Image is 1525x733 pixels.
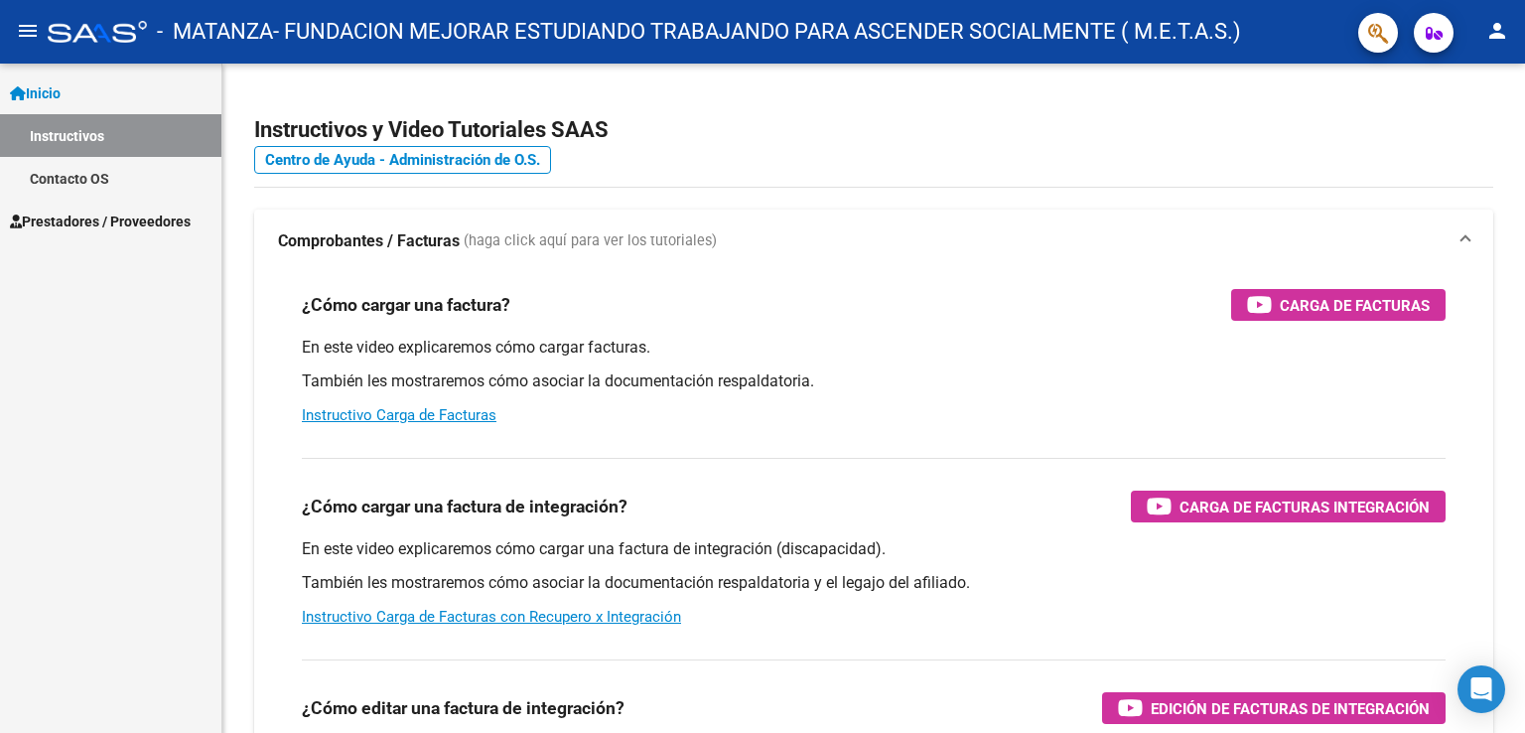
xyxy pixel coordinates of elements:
[1231,289,1446,321] button: Carga de Facturas
[254,111,1493,149] h2: Instructivos y Video Tutoriales SAAS
[302,694,624,722] h3: ¿Cómo editar una factura de integración?
[10,82,61,104] span: Inicio
[302,370,1446,392] p: También les mostraremos cómo asociar la documentación respaldatoria.
[157,10,273,54] span: - MATANZA
[278,230,460,252] strong: Comprobantes / Facturas
[1102,692,1446,724] button: Edición de Facturas de integración
[302,572,1446,594] p: También les mostraremos cómo asociar la documentación respaldatoria y el legajo del afiliado.
[16,19,40,43] mat-icon: menu
[302,337,1446,359] p: En este video explicaremos cómo cargar facturas.
[273,10,1241,54] span: - FUNDACION MEJORAR ESTUDIANDO TRABAJANDO PARA ASCENDER SOCIALMENTE ( M.E.T.A.S.)
[302,291,510,319] h3: ¿Cómo cargar una factura?
[1179,495,1430,519] span: Carga de Facturas Integración
[254,210,1493,273] mat-expansion-panel-header: Comprobantes / Facturas (haga click aquí para ver los tutoriales)
[302,608,681,626] a: Instructivo Carga de Facturas con Recupero x Integración
[464,230,717,252] span: (haga click aquí para ver los tutoriales)
[1457,665,1505,713] div: Open Intercom Messenger
[302,406,496,424] a: Instructivo Carga de Facturas
[302,538,1446,560] p: En este video explicaremos cómo cargar una factura de integración (discapacidad).
[1280,293,1430,318] span: Carga de Facturas
[10,211,191,232] span: Prestadores / Proveedores
[1485,19,1509,43] mat-icon: person
[254,146,551,174] a: Centro de Ayuda - Administración de O.S.
[1131,491,1446,522] button: Carga de Facturas Integración
[1151,696,1430,721] span: Edición de Facturas de integración
[302,493,627,520] h3: ¿Cómo cargar una factura de integración?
